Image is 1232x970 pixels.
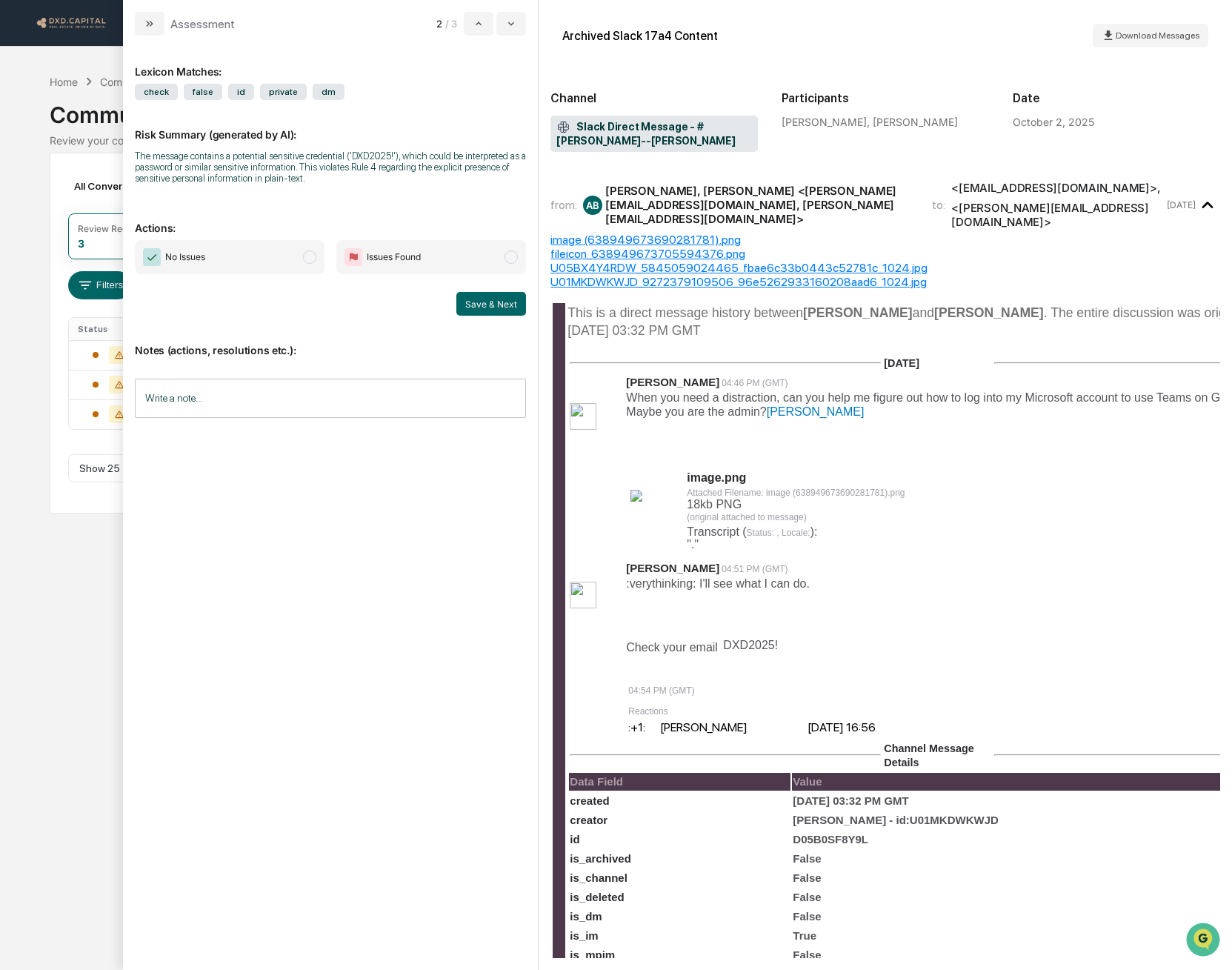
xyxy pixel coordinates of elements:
[135,110,526,141] p: Risk Summary (generated by AI):
[687,498,806,522] span: 18kb PNG
[793,775,822,788] span: Value
[570,403,596,430] img: 61774a1784d24c5f83912c85e235a981
[550,261,1220,275] div: U05BX4Y4RDW_5845059024465_fbae6c33b0443c52781c_1024.jpg
[135,204,526,234] p: Actions:
[9,181,101,207] a: 🖐️Preclearance
[1093,24,1208,47] button: Download Messages
[722,639,779,652] td: DXD2025!
[107,188,119,200] div: 🗄️
[793,833,868,846] span: D05B0SF8Y9L
[147,251,179,262] span: Pylon
[228,84,254,100] span: id
[69,318,154,340] th: Status
[628,706,667,717] span: Reactions
[807,720,921,735] td: [DATE] 16:56
[934,305,1044,320] b: [PERSON_NAME]
[747,528,810,538] span: Status: , Locale:
[68,174,180,198] div: All Conversations
[626,577,810,590] span: :verythinking: I'll see what I can do.
[550,247,1220,261] div: fileicon_638949673705594376.png
[260,84,307,100] span: private
[550,275,1220,289] div: U01MKDWKWJD_9272379109506_96e5262933160208aad6_1024.jpg
[687,471,746,484] span: image.png
[122,187,184,202] span: Attestations
[556,120,752,148] span: Slack Direct Message - #[PERSON_NAME]--[PERSON_NAME]
[630,490,642,502] img: 17c45f6fe41f4c30bcf22f64a8ff2eee
[170,17,235,31] div: Assessment
[143,248,161,266] img: Checkmark
[932,198,945,212] span: to:
[628,685,694,696] span: 04:54 PM (GMT)
[78,237,84,250] div: 3
[686,525,1219,551] td: Transcript ( ): "."
[570,582,596,608] img: 14deba80ca3c4c10ae0b22f1b691f8e2
[884,743,974,768] span: Channel Message Details
[1013,91,1220,105] h2: Date
[50,76,78,88] div: Home
[570,775,623,788] span: Data Field
[50,128,187,140] div: We're available if you need us!
[626,641,780,654] span: Check your email
[101,181,190,207] a: 🗄️Attestations
[30,187,96,202] span: Preclearance
[1013,116,1094,128] div: October 2, 2025
[583,196,602,215] div: AB
[570,929,598,942] span: is_im
[1116,30,1199,41] span: Download Messages
[793,929,816,942] span: True
[30,215,93,230] span: Data Lookup
[570,949,615,961] span: is_mpim
[165,250,205,265] span: No Issues
[344,248,362,266] img: Flag
[550,233,1220,247] div: image (638949673690281781).png
[951,181,1160,195] div: <[EMAIL_ADDRESS][DOMAIN_NAME]> ,
[367,250,421,265] span: Issues Found
[793,794,908,807] span: [DATE] 03:32 PM GMT
[78,223,149,234] div: Review Required
[951,201,1164,229] div: <[PERSON_NAME][EMAIL_ADDRESS][DOMAIN_NAME]>
[135,150,526,184] div: The message contains a potential sensitive credential ('DXD2025!'), which could be interpreted as...
[15,31,270,55] p: How can we help?
[1185,921,1225,961] iframe: Open customer support
[104,250,179,262] a: Powered byPylon
[50,134,1183,147] div: Review your communication records across channels
[135,326,526,356] p: Notes (actions, resolutions etc.):
[793,814,999,826] span: [PERSON_NAME] - id:U01MKDWKWJD
[135,47,526,78] div: Lexicon Matches:
[184,84,222,100] span: false
[687,512,806,522] span: (original attached to message)
[793,871,821,884] span: False
[570,891,624,903] span: is_deleted
[626,376,719,388] span: [PERSON_NAME]
[793,891,821,903] span: False
[436,18,442,30] span: 2
[793,949,821,961] span: False
[570,871,627,884] span: is_channel
[550,198,577,212] span: from:
[456,292,526,316] button: Save & Next
[550,91,758,105] h2: Channel
[659,720,805,735] td: [PERSON_NAME]
[803,305,913,320] b: [PERSON_NAME]
[15,188,27,200] div: 🖐️
[570,833,579,846] span: id
[445,18,461,30] span: / 3
[687,488,905,498] span: Attached Filename: image (638949673690281781).png
[782,91,989,105] h2: Participants
[793,910,821,923] span: False
[782,116,989,128] div: [PERSON_NAME], [PERSON_NAME]
[135,84,178,100] span: check
[562,29,718,43] div: Archived Slack 17a4 Content
[793,852,821,865] span: False
[15,113,41,140] img: 1746055101610-c473b297-6a78-478c-a979-82029cc54cd1
[252,118,270,136] button: Start new chat
[36,16,107,30] img: logo
[627,720,658,735] td: :+1:
[605,184,914,226] div: [PERSON_NAME], [PERSON_NAME] <[PERSON_NAME][EMAIL_ADDRESS][DOMAIN_NAME], [PERSON_NAME][EMAIL_ADDR...
[570,910,602,923] span: is_dm
[100,76,220,88] div: Communications Archive
[313,84,344,100] span: dm
[68,271,133,299] button: Filters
